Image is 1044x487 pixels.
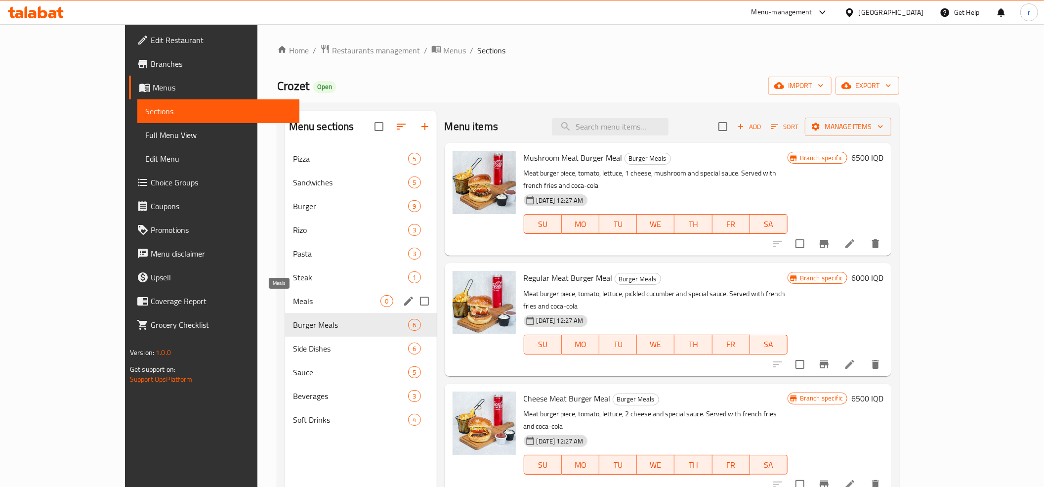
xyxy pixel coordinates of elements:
span: TH [678,217,708,231]
span: [DATE] 12:27 AM [533,316,587,325]
span: Grocery Checklist [151,319,292,331]
a: Support.OpsPlatform [130,373,193,386]
span: [DATE] 12:27 AM [533,437,587,446]
span: Steak [293,271,409,283]
div: Meals0edit [285,289,437,313]
input: search [552,118,668,135]
span: 0 [381,297,392,306]
div: [GEOGRAPHIC_DATA] [859,7,924,18]
button: import [768,77,832,95]
div: Menu-management [752,6,812,18]
button: FR [712,335,750,354]
span: FR [716,217,746,231]
a: Menus [129,76,299,99]
span: Promotions [151,224,292,236]
a: Coupons [129,194,299,218]
a: Edit Menu [137,147,299,171]
span: TU [603,337,633,352]
div: Burger [293,200,409,212]
div: Soft Drinks [293,414,409,426]
span: 3 [409,392,420,401]
span: 5 [409,154,420,164]
div: Beverages3 [285,384,437,408]
div: Beverages [293,390,409,402]
span: import [776,80,824,92]
a: Restaurants management [320,44,420,57]
button: SA [750,455,788,475]
span: Cheese Meat Burger Meal [524,391,611,406]
div: Burger9 [285,194,437,218]
span: 1.0.0 [156,346,171,359]
span: FR [716,337,746,352]
a: Edit menu item [844,358,856,370]
span: Select to update [790,233,810,254]
img: Regular Meat Burger Meal [453,271,516,334]
span: 3 [409,225,420,235]
span: MO [566,217,595,231]
div: Sauce [293,366,409,378]
span: Pizza [293,153,409,165]
div: Burger Meals [615,273,661,285]
span: Add item [733,119,765,134]
span: WE [641,337,670,352]
a: Coverage Report [129,289,299,313]
span: Choice Groups [151,177,292,188]
span: Edit Restaurant [151,34,292,46]
div: Side Dishes [293,343,409,354]
span: Select all sections [369,116,389,137]
button: SA [750,214,788,234]
button: Add [733,119,765,134]
span: TU [603,458,633,472]
span: Add [736,121,762,133]
span: Select to update [790,354,810,375]
button: TH [674,455,712,475]
button: Branch-specific-item [812,353,836,376]
div: Steak1 [285,266,437,289]
span: Sections [477,44,505,56]
span: TH [678,337,708,352]
span: 6 [409,344,420,354]
span: Upsell [151,271,292,283]
button: SU [524,214,562,234]
button: TH [674,214,712,234]
span: Manage items [813,121,883,133]
span: TH [678,458,708,472]
span: 9 [409,202,420,211]
a: Grocery Checklist [129,313,299,337]
span: Menus [443,44,466,56]
span: Open [313,83,336,91]
span: Sort sections [389,115,413,138]
span: [DATE] 12:27 AM [533,196,587,205]
div: items [408,390,420,402]
span: Menu disclaimer [151,248,292,260]
button: export [835,77,899,95]
button: WE [637,455,674,475]
button: SA [750,335,788,354]
span: WE [641,217,670,231]
li: / [313,44,316,56]
div: items [408,248,420,260]
span: MO [566,458,595,472]
span: Get support on: [130,363,175,376]
button: MO [562,214,599,234]
div: Soft Drinks4 [285,408,437,432]
span: MO [566,337,595,352]
button: FR [712,214,750,234]
a: Promotions [129,218,299,242]
li: / [424,44,427,56]
img: Mushroom Meat Burger Meal [453,151,516,214]
span: export [843,80,891,92]
span: Edit Menu [145,153,292,165]
nav: Menu sections [285,143,437,436]
span: 6 [409,320,420,330]
h2: Menu sections [289,119,354,134]
a: Upsell [129,266,299,289]
a: Edit menu item [844,238,856,250]
img: Cheese Meat Burger Meal [453,392,516,455]
span: Sort [771,121,798,133]
div: Pasta3 [285,242,437,266]
a: Full Menu View [137,123,299,147]
a: Menus [431,44,466,57]
span: Rizo [293,224,409,236]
